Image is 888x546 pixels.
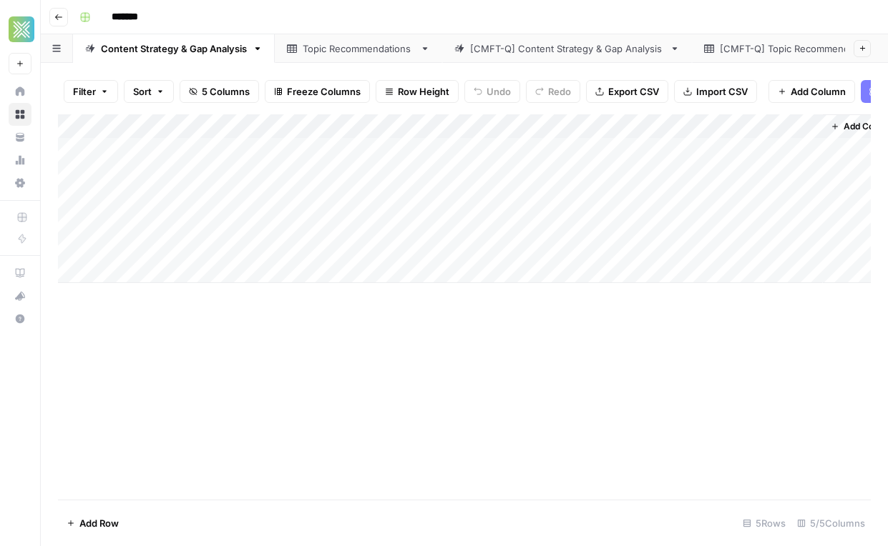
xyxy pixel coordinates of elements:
[73,34,275,63] a: Content Strategy & Gap Analysis
[398,84,449,99] span: Row Height
[526,80,580,103] button: Redo
[9,307,31,330] button: Help + Support
[9,262,31,284] a: AirOps Academy
[202,84,250,99] span: 5 Columns
[608,84,659,99] span: Export CSV
[180,80,259,103] button: 5 Columns
[9,285,31,307] div: What's new?
[124,80,174,103] button: Sort
[58,512,127,535] button: Add Row
[265,80,370,103] button: Freeze Columns
[9,126,31,149] a: Your Data
[720,41,879,56] div: [CMFT-Q] Topic Recommendations
[586,80,668,103] button: Export CSV
[548,84,571,99] span: Redo
[303,41,414,56] div: Topic Recommendations
[287,84,361,99] span: Freeze Columns
[696,84,748,99] span: Import CSV
[101,41,247,56] div: Content Strategy & Gap Analysis
[133,84,152,99] span: Sort
[674,80,757,103] button: Import CSV
[64,80,118,103] button: Filter
[769,80,855,103] button: Add Column
[9,103,31,126] a: Browse
[470,41,664,56] div: [CMFT-Q] Content Strategy & Gap Analysis
[9,80,31,103] a: Home
[9,11,31,47] button: Workspace: Xponent21
[73,84,96,99] span: Filter
[9,149,31,172] a: Usage
[275,34,442,63] a: Topic Recommendations
[9,16,34,42] img: Xponent21 Logo
[9,172,31,194] a: Settings
[737,512,791,535] div: 5 Rows
[376,80,459,103] button: Row Height
[487,84,511,99] span: Undo
[791,84,846,99] span: Add Column
[791,512,871,535] div: 5/5 Columns
[9,284,31,307] button: What's new?
[442,34,692,63] a: [CMFT-Q] Content Strategy & Gap Analysis
[79,516,119,530] span: Add Row
[464,80,520,103] button: Undo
